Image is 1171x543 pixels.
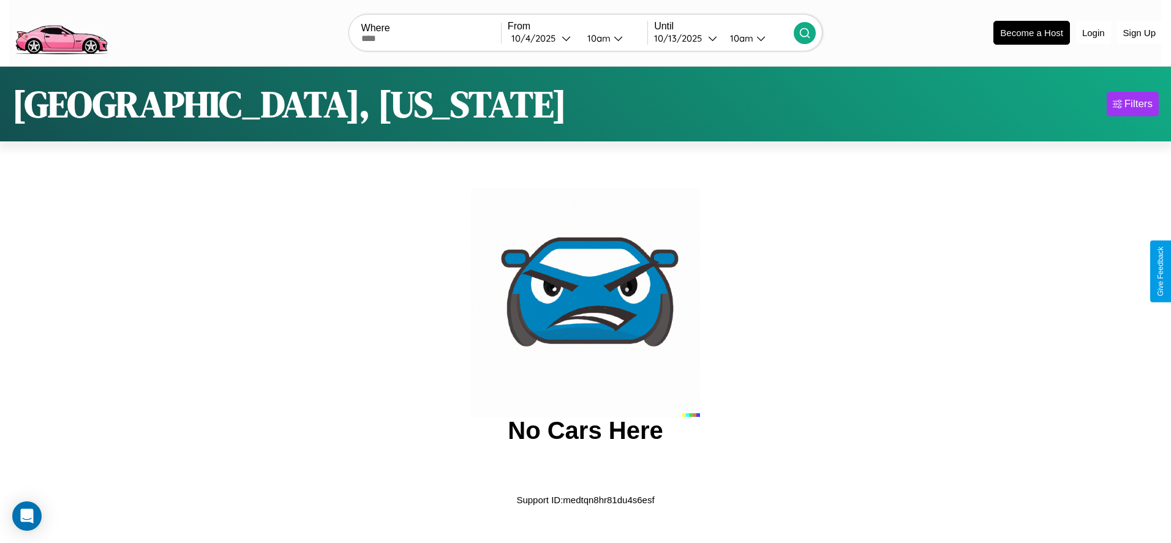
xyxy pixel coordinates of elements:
button: 10am [578,32,647,45]
label: Until [654,21,794,32]
label: Where [361,23,501,34]
button: Filters [1107,92,1159,116]
div: Open Intercom Messenger [12,501,42,531]
label: From [508,21,647,32]
button: Sign Up [1117,21,1162,44]
button: 10am [720,32,794,45]
button: 10/4/2025 [508,32,578,45]
div: 10am [724,32,756,44]
div: 10am [581,32,614,44]
img: logo [9,6,113,58]
h2: No Cars Here [508,417,663,444]
h1: [GEOGRAPHIC_DATA], [US_STATE] [12,79,567,129]
div: Filters [1124,98,1153,110]
button: Login [1076,21,1111,44]
div: 10 / 13 / 2025 [654,32,708,44]
p: Support ID: medtqn8hr81du4s6esf [516,492,654,508]
img: car [471,188,700,417]
div: Give Feedback [1156,247,1165,296]
button: Become a Host [993,21,1070,45]
div: 10 / 4 / 2025 [511,32,562,44]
